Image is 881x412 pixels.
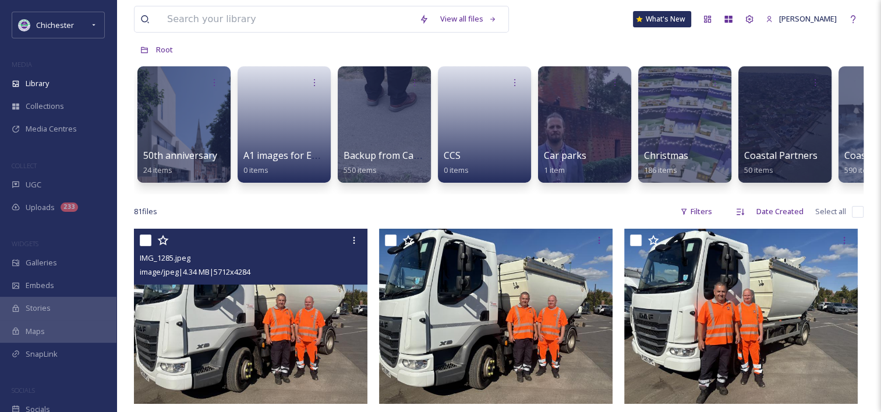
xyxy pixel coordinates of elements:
[161,6,413,32] input: Search your library
[26,202,55,213] span: Uploads
[444,150,469,175] a: CCS0 items
[19,19,30,31] img: Logo_of_Chichester_District_Council.png
[624,229,858,404] img: IMG_1287.jpeg
[140,253,190,263] span: IMG_1285.jpeg
[243,150,348,175] a: A1 images for EPH walls0 items
[12,60,32,69] span: MEDIA
[26,349,58,360] span: SnapLink
[744,150,818,175] a: Coastal Partners50 items
[344,150,436,175] a: Backup from Camera550 items
[815,206,846,217] span: Select all
[779,13,837,24] span: [PERSON_NAME]
[26,257,57,268] span: Galleries
[444,165,469,175] span: 0 items
[140,267,250,277] span: image/jpeg | 4.34 MB | 5712 x 4284
[156,44,173,55] span: Root
[243,149,348,162] span: A1 images for EPH walls
[544,165,565,175] span: 1 item
[844,165,878,175] span: 590 items
[143,150,217,175] a: 50th anniversary24 items
[544,149,586,162] span: Car parks
[633,11,691,27] a: What's New
[243,165,268,175] span: 0 items
[26,326,45,337] span: Maps
[26,78,49,89] span: Library
[156,42,173,56] a: Root
[26,179,41,190] span: UGC
[434,8,503,30] a: View all files
[26,303,51,314] span: Stories
[26,280,54,291] span: Embeds
[744,165,773,175] span: 50 items
[12,161,37,170] span: COLLECT
[644,165,677,175] span: 186 items
[344,165,377,175] span: 550 items
[12,386,35,395] span: SOCIALS
[444,149,461,162] span: CCS
[26,123,77,134] span: Media Centres
[344,149,436,162] span: Backup from Camera
[760,8,843,30] a: [PERSON_NAME]
[744,149,818,162] span: Coastal Partners
[644,149,688,162] span: Christmas
[544,150,586,175] a: Car parks1 item
[644,150,688,175] a: Christmas186 items
[143,149,217,162] span: 50th anniversary
[143,165,172,175] span: 24 items
[134,206,157,217] span: 81 file s
[26,101,64,112] span: Collections
[379,229,613,404] img: IMG_1286.jpeg
[134,229,367,404] img: IMG_1285.jpeg
[36,20,74,30] span: Chichester
[674,200,718,223] div: Filters
[12,239,38,248] span: WIDGETS
[61,203,78,212] div: 233
[751,200,809,223] div: Date Created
